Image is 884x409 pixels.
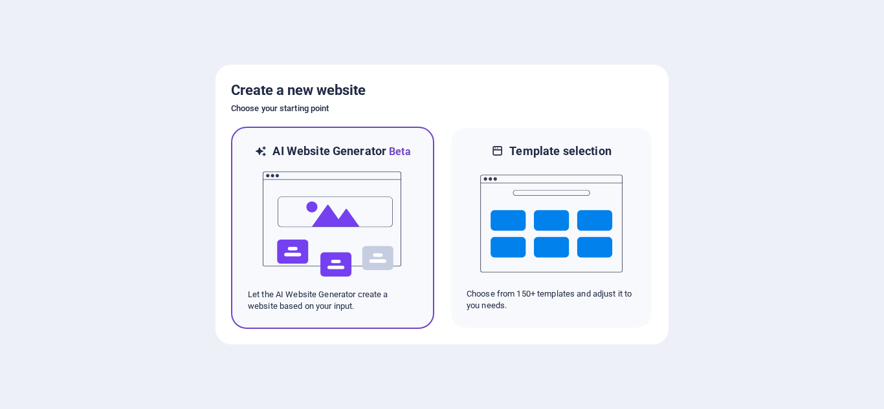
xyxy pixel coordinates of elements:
div: AI Website GeneratorBetaaiLet the AI Website Generator create a website based on your input. [231,127,434,329]
h6: Choose your starting point [231,101,653,116]
p: Let the AI Website Generator create a website based on your input. [248,289,417,312]
h5: Create a new website [231,80,653,101]
img: ai [261,160,404,289]
div: Template selectionChoose from 150+ templates and adjust it to you needs. [450,127,653,329]
p: Choose from 150+ templates and adjust it to you needs. [467,288,636,311]
h6: Template selection [509,143,611,159]
span: Beta [386,145,411,158]
h6: AI Website Generator [272,143,410,160]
